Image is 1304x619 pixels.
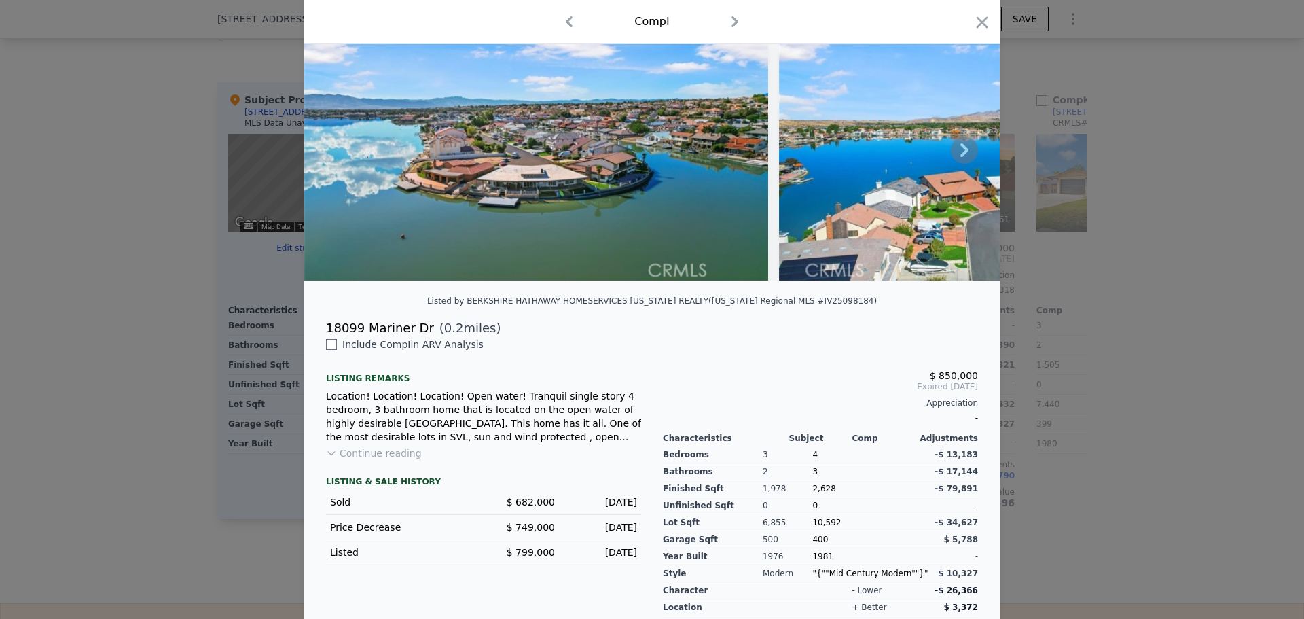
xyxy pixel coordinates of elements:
[763,463,812,480] div: 2
[663,408,978,427] div: -
[915,433,978,444] div: Adjustments
[812,535,828,544] span: 400
[566,520,637,534] div: [DATE]
[663,497,763,514] div: Unfinished Sqft
[663,565,763,582] div: Style
[663,381,978,392] span: Expired [DATE]
[330,495,473,509] div: Sold
[434,319,501,338] span: ( miles)
[507,497,555,508] span: $ 682,000
[935,518,978,527] span: -$ 34,627
[663,397,978,408] div: Appreciation
[427,296,877,306] div: Listed by BERKSHIRE HATHAWAY HOMESERVICES [US_STATE] REALTY ([US_STATE] Regional MLS #IV25098184)
[663,463,763,480] div: Bathrooms
[566,546,637,559] div: [DATE]
[663,514,763,531] div: Lot Sqft
[326,389,641,444] div: Location! Location! Location! Open water! Tranquil single story 4 bedroom, 3 bathroom home that i...
[812,518,841,527] span: 10,592
[944,535,978,544] span: $ 5,788
[763,480,812,497] div: 1,978
[507,547,555,558] span: $ 799,000
[930,370,978,381] span: $ 850,000
[337,339,489,350] span: Include Comp I in ARV Analysis
[763,531,812,548] div: 500
[566,495,637,509] div: [DATE]
[763,446,812,463] div: 3
[444,321,464,335] span: 0.2
[944,603,978,612] span: $ 3,372
[330,520,473,534] div: Price Decrease
[663,480,763,497] div: Finished Sqft
[935,586,978,595] span: -$ 26,366
[812,565,928,582] div: "{""Mid Century Modern""}"
[935,450,978,459] span: -$ 13,183
[938,569,978,578] span: $ 10,327
[663,433,789,444] div: Characteristics
[507,522,555,533] span: $ 749,000
[663,599,789,616] div: location
[812,463,928,480] div: 3
[812,484,835,493] span: 2,628
[663,582,789,599] div: character
[304,20,768,281] img: Property Img
[330,546,473,559] div: Listed
[812,548,928,565] div: 1981
[928,548,978,565] div: -
[326,319,434,338] div: 18099 Mariner Dr
[763,514,812,531] div: 6,855
[663,531,763,548] div: Garage Sqft
[663,548,763,565] div: Year Built
[852,585,882,596] div: - lower
[326,446,422,460] button: Continue reading
[326,362,641,384] div: Listing remarks
[763,497,812,514] div: 0
[812,450,818,459] span: 4
[634,14,669,30] div: Comp I
[928,497,978,514] div: -
[812,501,818,510] span: 0
[935,467,978,476] span: -$ 17,144
[852,433,915,444] div: Comp
[779,20,1243,281] img: Property Img
[789,433,852,444] div: Subject
[935,484,978,493] span: -$ 79,891
[763,565,812,582] div: Modern
[663,446,763,463] div: Bedrooms
[763,548,812,565] div: 1976
[326,476,641,490] div: LISTING & SALE HISTORY
[852,602,886,613] div: + better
